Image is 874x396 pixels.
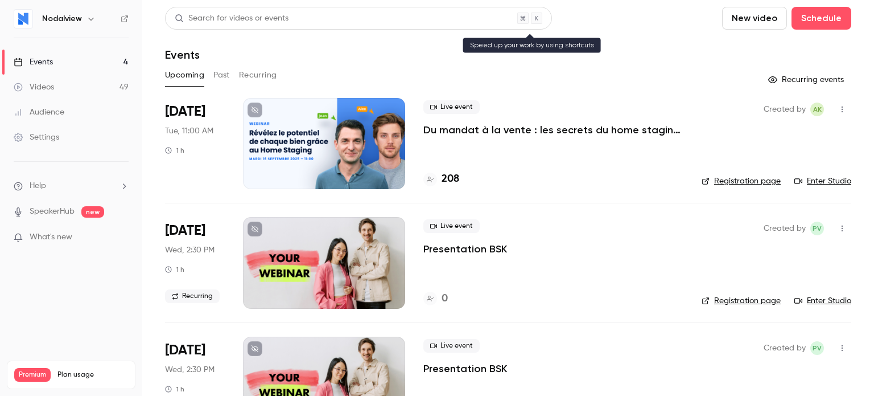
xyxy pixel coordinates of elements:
[423,100,480,114] span: Live event
[213,66,230,84] button: Past
[57,370,128,379] span: Plan usage
[165,66,204,84] button: Upcoming
[813,103,822,116] span: AK
[794,175,851,187] a: Enter Studio
[423,219,480,233] span: Live event
[115,232,129,243] iframe: Noticeable Trigger
[423,362,507,375] a: Presentation BSK
[81,206,104,218] span: new
[702,295,781,307] a: Registration page
[810,103,824,116] span: Alexandre Kinapenne
[175,13,288,25] div: Search for videos or events
[813,222,822,235] span: PV
[763,71,851,89] button: Recurring events
[239,66,277,84] button: Recurring
[14,56,53,68] div: Events
[165,146,184,155] div: 1 h
[165,244,215,256] span: Wed, 2:30 PM
[165,222,205,240] span: [DATE]
[423,242,507,256] a: Presentation BSK
[30,231,72,243] span: What's new
[702,175,781,187] a: Registration page
[14,10,32,28] img: Nodalview
[794,295,851,307] a: Enter Studio
[30,206,75,218] a: SpeakerHub
[442,291,448,307] h4: 0
[30,180,46,192] span: Help
[813,341,822,355] span: PV
[764,103,806,116] span: Created by
[14,180,129,192] li: help-dropdown-opener
[14,107,64,118] div: Audience
[423,123,683,137] a: Du mandat à la vente : les secrets du home staging virtuel pour déclencher le coup de cœur
[810,341,824,355] span: Paul Vérine
[423,291,448,307] a: 0
[165,48,200,62] h1: Events
[423,339,480,353] span: Live event
[14,81,54,93] div: Videos
[810,222,824,235] span: Paul Vérine
[165,289,220,303] span: Recurring
[722,7,787,30] button: New video
[165,341,205,360] span: [DATE]
[165,385,184,394] div: 1 h
[791,7,851,30] button: Schedule
[14,368,51,382] span: Premium
[165,364,215,375] span: Wed, 2:30 PM
[42,13,82,25] h6: Nodalview
[165,125,213,137] span: Tue, 11:00 AM
[165,98,225,189] div: Sep 16 Tue, 11:00 AM (Europe/Brussels)
[165,217,225,308] div: Jul 29 Wed, 2:30 PM (Europe/Paris)
[764,341,806,355] span: Created by
[764,222,806,235] span: Created by
[442,172,459,187] h4: 208
[165,265,184,274] div: 1 h
[14,132,59,143] div: Settings
[165,103,205,121] span: [DATE]
[423,172,459,187] a: 208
